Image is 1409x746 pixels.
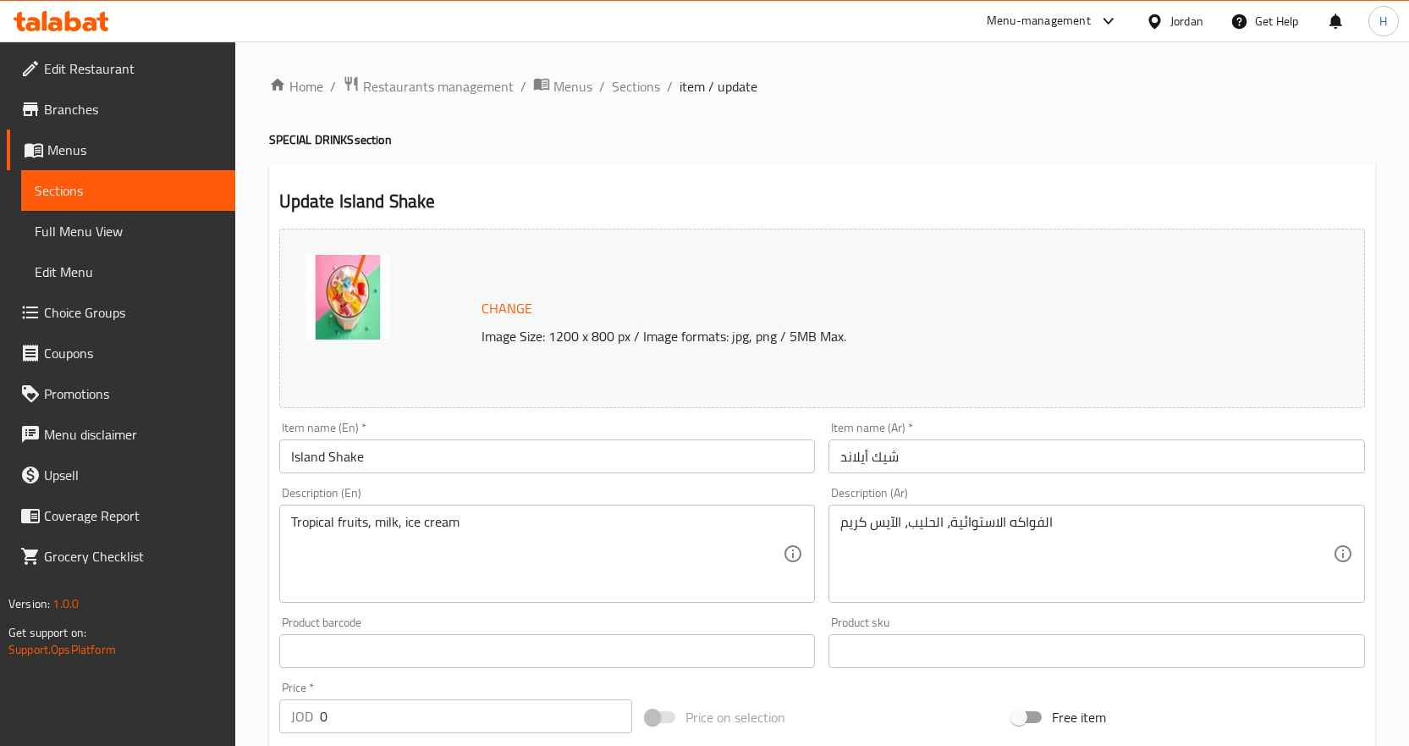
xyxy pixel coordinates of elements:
span: Get support on: [8,622,86,644]
li: / [667,76,673,97]
h4: SPECIAL DRINKS section [269,131,1375,148]
span: Coupons [44,343,222,363]
input: Please enter product sku [828,634,1365,668]
input: Enter name Ar [828,439,1365,473]
span: Menus [47,140,222,160]
span: Upsell [44,465,222,485]
a: Edit Restaurant [7,48,235,89]
button: Change [475,291,539,326]
span: item / update [680,76,757,97]
span: Free item [1052,707,1106,727]
p: Image Size: 1200 x 800 px / Image formats: jpg, png / 5MB Max. [475,326,1250,346]
div: Jordan [1170,12,1203,30]
span: Menus [553,76,592,97]
a: Restaurants management [343,75,514,97]
input: Enter name En [279,439,816,473]
textarea: الفواكه الاستوائية، الحليب، الآيس كريم [840,514,1333,594]
a: Edit Menu [21,251,235,292]
a: Home [269,76,323,97]
a: Menus [7,130,235,170]
p: JOD [291,706,313,727]
a: Choice Groups [7,292,235,333]
textarea: Tropical fruits, milk, ice cream [291,514,784,594]
span: Restaurants management [363,76,514,97]
a: Grocery Checklist [7,536,235,577]
a: Promotions [7,373,235,414]
span: 1.0.0 [52,593,79,615]
a: Upsell [7,455,235,495]
a: Sections [21,170,235,211]
div: Menu-management [987,11,1091,31]
h2: Update Island Shake [279,189,1365,214]
li: / [330,76,336,97]
a: Support.OpsPlatform [8,638,116,660]
a: Sections [612,76,660,97]
a: Coupons [7,333,235,373]
a: Menu disclaimer [7,414,235,455]
nav: breadcrumb [269,75,1375,97]
span: Version: [8,593,50,615]
span: Choice Groups [44,302,222,323]
a: Full Menu View [21,211,235,251]
span: Edit Restaurant [44,58,222,79]
li: / [599,76,605,97]
span: Coverage Report [44,506,222,526]
span: Promotions [44,384,222,404]
input: Please enter price [320,699,632,733]
span: Grocery Checklist [44,546,222,566]
a: Menus [533,75,592,97]
span: Sections [35,180,222,201]
span: H [1379,12,1387,30]
span: Edit Menu [35,262,222,282]
input: Please enter product barcode [279,634,816,668]
a: Coverage Report [7,495,235,536]
span: Price on selection [685,707,785,727]
a: Branches [7,89,235,130]
span: Menu disclaimer [44,424,222,445]
span: Branches [44,99,222,119]
img: island_shake638893719968521275.jpg [305,255,390,340]
li: / [520,76,526,97]
span: Change [482,296,532,321]
span: Full Menu View [35,221,222,241]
